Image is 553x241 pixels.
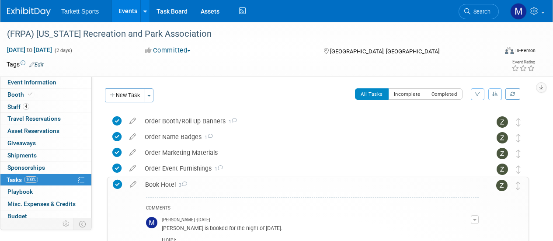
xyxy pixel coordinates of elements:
[29,62,44,68] a: Edit
[516,134,521,142] i: Move task
[0,162,91,174] a: Sponsorships
[7,127,59,134] span: Asset Reservations
[54,48,72,53] span: (2 days)
[162,217,210,223] span: [PERSON_NAME] - [DATE]
[0,137,91,149] a: Giveaways
[511,60,535,64] div: Event Rating
[426,88,463,100] button: Completed
[470,8,490,15] span: Search
[7,79,56,86] span: Event Information
[0,113,91,125] a: Travel Reservations
[7,140,36,147] span: Giveaways
[458,45,536,59] div: Event Format
[140,161,479,176] div: Order Event Furnishings
[7,103,29,110] span: Staff
[125,181,141,189] a: edit
[510,3,527,20] img: Mathieu Martel
[7,188,33,195] span: Playbook
[516,118,521,126] i: Move task
[516,165,521,174] i: Move task
[459,4,499,19] a: Search
[497,116,508,128] img: Zak Sigler
[0,150,91,161] a: Shipments
[23,103,29,110] span: 4
[142,46,194,55] button: Committed
[125,164,140,172] a: edit
[0,210,91,222] a: Budget
[24,176,38,183] span: 100%
[7,164,45,171] span: Sponsorships
[330,48,439,55] span: [GEOGRAPHIC_DATA], [GEOGRAPHIC_DATA]
[140,114,479,129] div: Order Booth/Roll Up Banners
[388,88,426,100] button: Incomplete
[146,217,157,228] img: Mathieu Martel
[140,145,479,160] div: Order Marketing Materials
[212,166,223,172] span: 1
[146,204,479,213] div: COMMENTS
[7,115,61,122] span: Travel Reservations
[125,117,140,125] a: edit
[7,60,44,69] td: Tags
[497,148,508,159] img: Zak Sigler
[25,46,34,53] span: to
[7,91,34,98] span: Booth
[505,47,514,54] img: Format-Inperson.png
[74,218,92,230] td: Toggle Event Tabs
[496,180,508,191] img: Zak Sigler
[7,46,52,54] span: [DATE] [DATE]
[105,88,145,102] button: New Task
[7,213,27,220] span: Budget
[0,89,91,101] a: Booth
[176,182,187,188] span: 3
[0,174,91,186] a: Tasks100%
[7,152,37,159] span: Shipments
[7,200,76,207] span: Misc. Expenses & Credits
[28,92,32,97] i: Booth reservation complete
[515,47,536,54] div: In-Person
[141,177,479,192] div: Book Hotel
[516,150,521,158] i: Move task
[202,135,213,140] span: 1
[0,186,91,198] a: Playbook
[516,182,520,190] i: Move task
[59,218,74,230] td: Personalize Event Tab Strip
[7,7,51,16] img: ExhibitDay
[226,119,237,125] span: 1
[61,8,99,15] span: Tarkett Sports
[0,77,91,88] a: Event Information
[497,132,508,143] img: Zak Sigler
[505,88,520,100] a: Refresh
[497,164,508,175] img: Zak Sigler
[4,26,490,42] div: (FRPA) [US_STATE] Recreation and Park Association
[0,198,91,210] a: Misc. Expenses & Credits
[125,149,140,157] a: edit
[7,176,38,183] span: Tasks
[355,88,389,100] button: All Tasks
[0,101,91,113] a: Staff4
[0,125,91,137] a: Asset Reservations
[140,129,479,144] div: Order Name Badges
[125,133,140,141] a: edit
